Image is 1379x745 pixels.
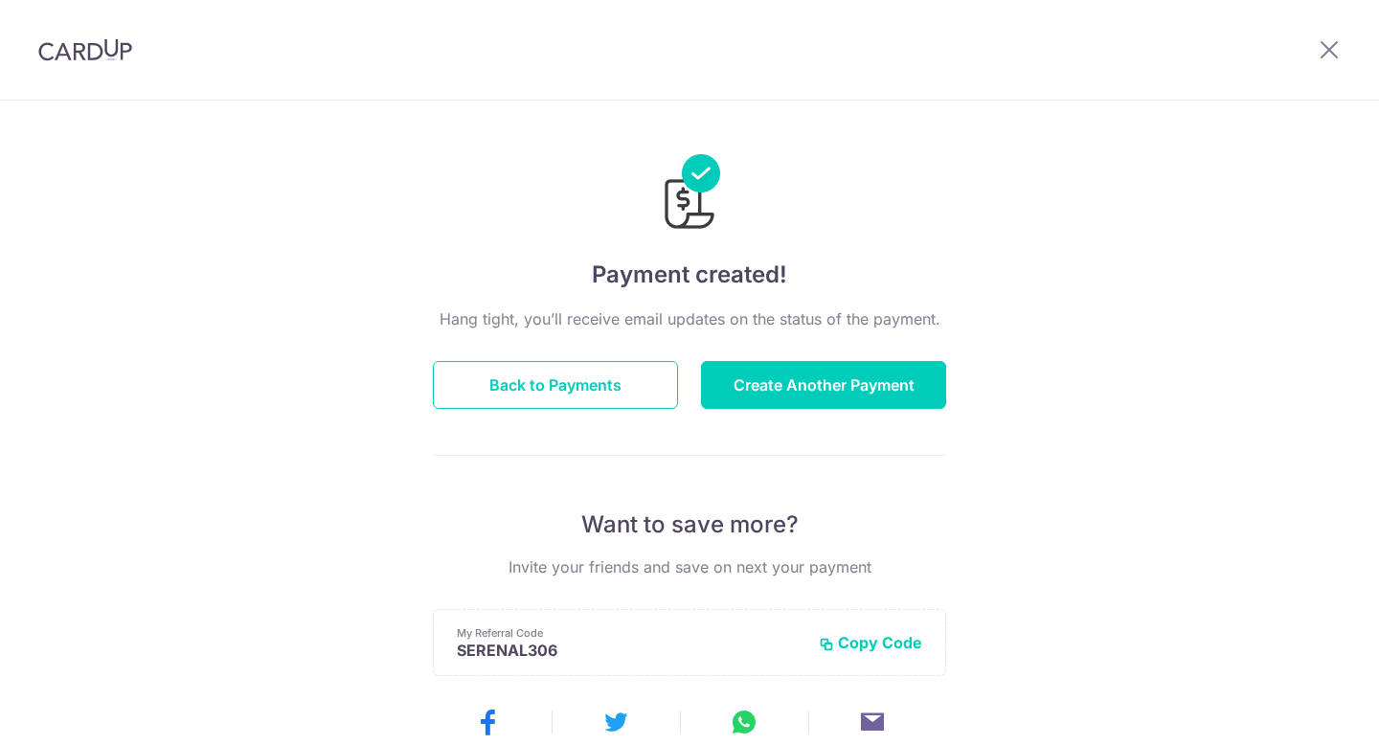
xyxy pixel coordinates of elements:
p: Want to save more? [433,509,946,540]
img: Payments [659,154,720,235]
img: CardUp [38,38,132,61]
p: Invite your friends and save on next your payment [433,555,946,578]
h4: Payment created! [433,258,946,292]
p: Hang tight, you’ll receive email updates on the status of the payment. [433,307,946,330]
button: Create Another Payment [701,361,946,409]
p: My Referral Code [457,625,803,641]
p: SERENAL306 [457,641,803,660]
button: Back to Payments [433,361,678,409]
button: Copy Code [819,633,922,652]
